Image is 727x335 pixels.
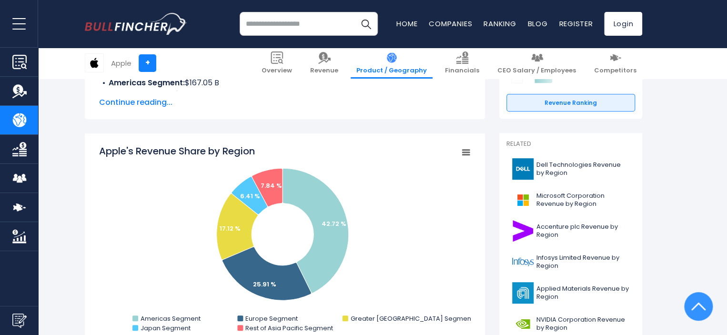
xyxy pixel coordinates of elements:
[245,314,298,323] text: Europe Segment
[99,77,471,89] li: $167.05 B
[220,224,241,233] text: 17.12 %
[536,192,629,208] span: Microsoft Corporation Revenue by Region
[396,19,417,29] a: Home
[536,254,629,270] span: Infosys Limited Revenue by Region
[141,314,201,323] text: Americas Segment
[99,144,255,158] tspan: Apple's Revenue Share by Region
[256,48,298,79] a: Overview
[512,251,534,273] img: INFY logo
[536,316,629,332] span: NVIDIA Corporation Revenue by Region
[506,249,635,275] a: Infosys Limited Revenue by Region
[111,58,131,69] div: Apple
[99,144,471,335] svg: Apple's Revenue Share by Region
[429,19,472,29] a: Companies
[253,280,276,289] text: 25.91 %
[512,313,534,335] img: NVDA logo
[304,48,344,79] a: Revenue
[439,48,485,79] a: Financials
[512,282,534,304] img: AMAT logo
[351,314,473,323] text: Greater [GEOGRAPHIC_DATA] Segment
[445,67,479,75] span: Financials
[559,19,593,29] a: Register
[109,77,185,88] b: Americas Segment:
[536,161,629,177] span: Dell Technologies Revenue by Region
[139,54,156,72] a: +
[354,12,378,36] button: Search
[506,280,635,306] a: Applied Materials Revenue by Region
[85,13,187,35] a: Go to homepage
[512,158,534,180] img: DELL logo
[497,67,576,75] span: CEO Salary / Employees
[99,89,471,100] li: $101.33 B
[527,19,547,29] a: Blog
[506,156,635,182] a: Dell Technologies Revenue by Region
[261,181,282,190] text: 7.84 %
[240,192,260,201] text: 6.41 %
[310,67,338,75] span: Revenue
[594,67,636,75] span: Competitors
[506,187,635,213] a: Microsoft Corporation Revenue by Region
[536,223,629,239] span: Accenture plc Revenue by Region
[262,67,292,75] span: Overview
[356,67,427,75] span: Product / Geography
[109,89,175,100] b: Europe Segment:
[85,13,187,35] img: bullfincher logo
[245,324,333,333] text: Rest of Asia Pacific Segment
[588,48,642,79] a: Competitors
[484,19,516,29] a: Ranking
[141,324,191,333] text: Japan Segment
[536,285,629,301] span: Applied Materials Revenue by Region
[85,54,103,72] img: AAPL logo
[322,219,346,228] text: 42.72 %
[604,12,642,36] a: Login
[506,140,635,148] p: Related
[512,220,534,242] img: ACN logo
[512,189,534,211] img: MSFT logo
[506,94,635,112] a: Revenue Ranking
[351,48,433,79] a: Product / Geography
[506,218,635,244] a: Accenture plc Revenue by Region
[492,48,582,79] a: CEO Salary / Employees
[99,97,471,108] span: Continue reading...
